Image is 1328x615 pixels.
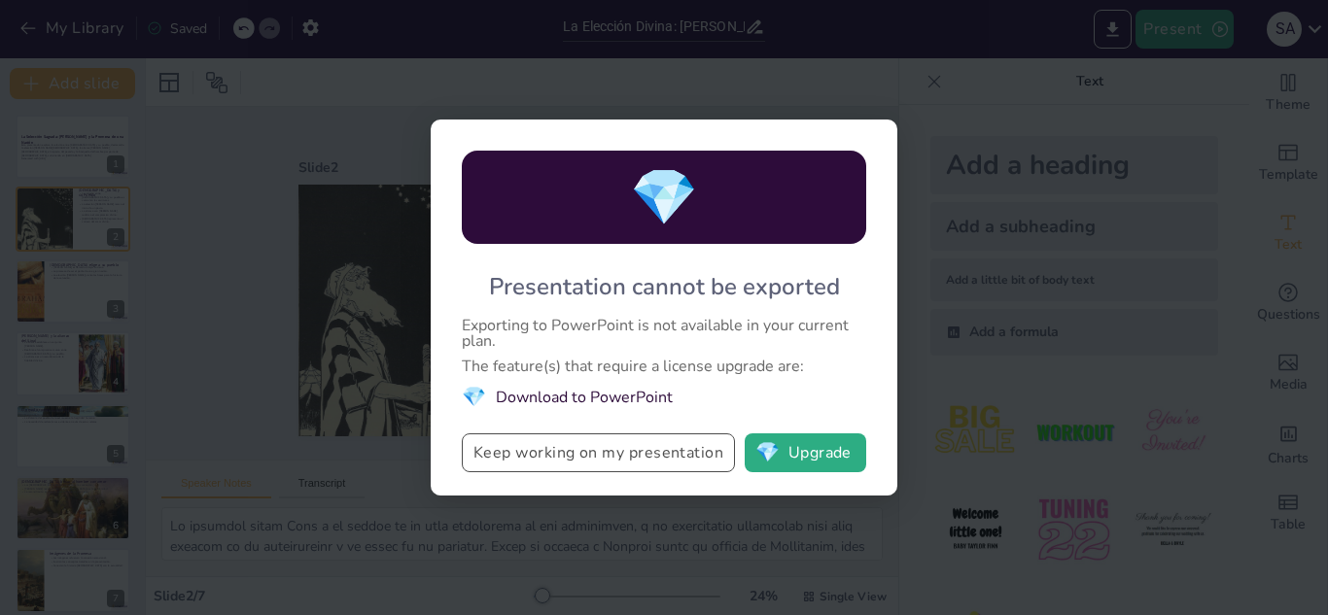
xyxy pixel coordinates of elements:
div: Presentation cannot be exported [489,271,840,302]
div: Exporting to PowerPoint is not available in your current plan. [462,318,866,349]
span: diamond [630,160,698,235]
div: The feature(s) that require a license upgrade are: [462,359,866,374]
button: Keep working on my presentation [462,433,735,472]
button: diamondUpgrade [745,433,866,472]
span: diamond [755,443,780,462]
li: Download to PowerPoint [462,384,866,410]
span: diamond [462,384,486,410]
